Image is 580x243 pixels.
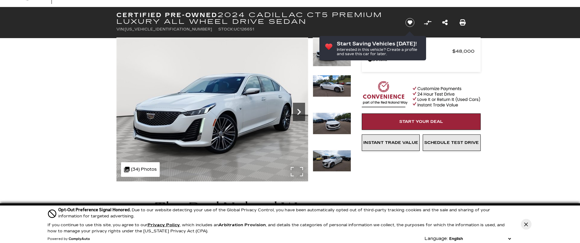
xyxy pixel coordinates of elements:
a: Details [368,55,475,64]
div: Powered by [48,237,90,241]
div: Due to our website detecting your use of the Global Privacy Control, you have been automatically ... [58,207,512,219]
a: Start Your Deal [362,113,481,130]
img: Certified Used 2024 Crystal White Tricoat Cadillac Premium Luxury image 4 [313,150,351,172]
div: Next [293,103,305,121]
span: Opt-Out Preference Signal Honored . [58,207,132,213]
a: Privacy Policy [148,223,180,227]
h1: 2024 Cadillac CT5 Premium Luxury All Wheel Drive Sedan [116,12,395,25]
strong: Certified Pre-Owned [116,11,218,19]
span: Instant Trade Value [363,140,418,145]
button: Close Button [521,219,532,230]
button: Compare vehicle [423,18,432,27]
div: (34) Photos [121,162,160,177]
span: Start Your Deal [399,119,443,124]
span: VIN: [116,27,125,31]
a: ComplyAuto [69,237,90,241]
img: Certified Used 2024 Crystal White Tricoat Cadillac Premium Luxury image 1 [116,38,308,181]
img: Certified Used 2024 Crystal White Tricoat Cadillac Premium Luxury image 2 [313,75,351,97]
span: $48,000 [452,47,475,55]
a: Instant Trade Value [362,134,420,151]
span: Schedule Test Drive [424,140,479,145]
span: Stock: [218,27,234,31]
div: Language: [425,237,448,241]
span: [US_VEHICLE_IDENTIFICATION_NUMBER] [125,27,212,31]
a: Schedule Test Drive [423,134,481,151]
span: Red [PERSON_NAME] [368,47,452,55]
img: Certified Used 2024 Crystal White Tricoat Cadillac Premium Luxury image 3 [313,113,351,134]
a: Red [PERSON_NAME] $48,000 [368,47,475,55]
p: If you continue to use this site, you agree to our , which includes an , and details the categori... [48,223,505,234]
a: Share this Certified Pre-Owned 2024 Cadillac CT5 Premium Luxury All Wheel Drive Sedan [442,18,448,27]
strong: Arbitration Provision [219,223,266,227]
select: Language Select [448,236,512,242]
span: UC126651 [234,27,254,31]
img: Certified Used 2024 Crystal White Tricoat Cadillac Premium Luxury image 1 [313,38,351,66]
a: Print this Certified Pre-Owned 2024 Cadillac CT5 Premium Luxury All Wheel Drive Sedan [460,18,466,27]
button: Save vehicle [403,18,417,27]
